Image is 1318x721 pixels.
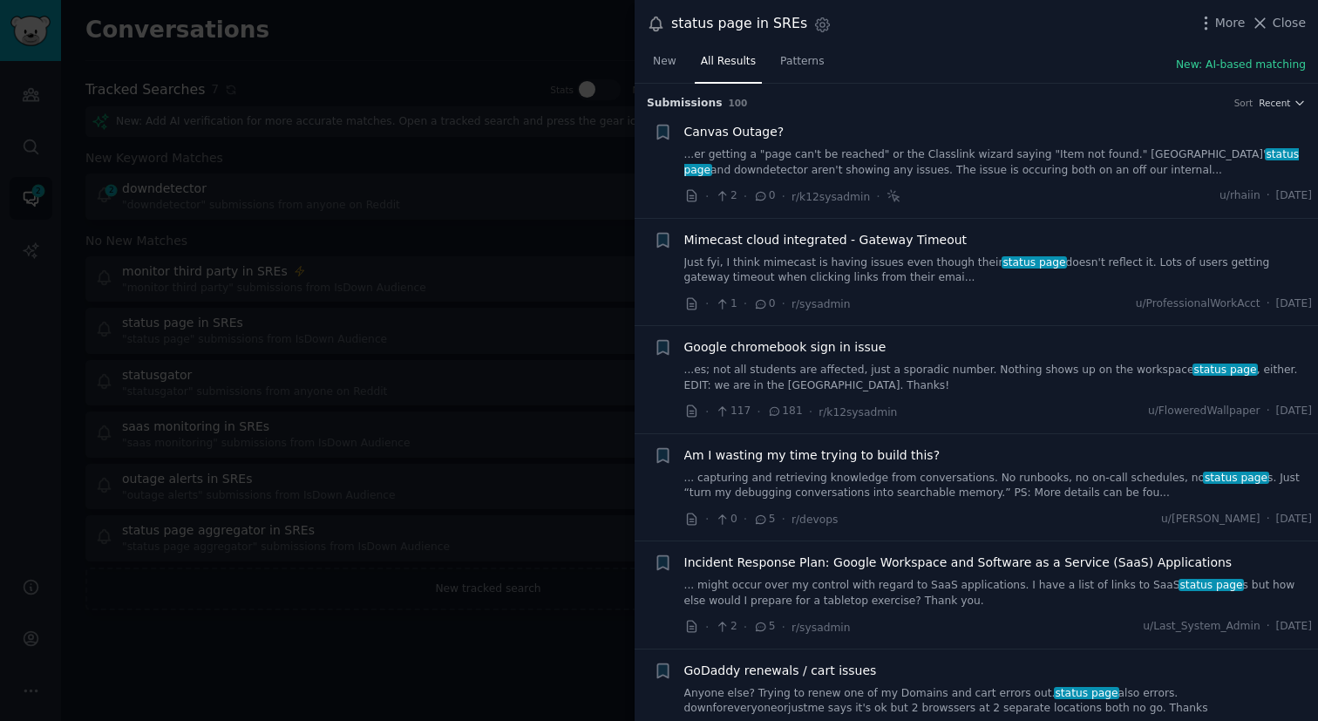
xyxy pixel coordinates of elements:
span: status page [1192,364,1259,376]
span: 5 [753,512,775,527]
span: · [1267,512,1270,527]
span: · [1267,404,1270,419]
a: Mimecast cloud integrated - Gateway Timeout [684,231,968,249]
a: ... might occur over my control with regard to SaaS applications. I have a list of links to SaaSs... [684,578,1313,609]
a: ... capturing and retrieving knowledge from conversations. No runbooks, no on-call schedules, nos... [684,471,1313,501]
span: · [744,295,747,313]
span: status page [1179,579,1245,591]
span: 181 [767,404,803,419]
span: · [876,187,880,206]
button: Recent [1259,97,1306,109]
span: r/sysadmin [791,622,851,634]
span: u/rhaiin [1219,188,1260,204]
span: Submission s [647,96,723,112]
span: u/[PERSON_NAME] [1161,512,1260,527]
span: · [705,510,709,528]
span: status page [1002,256,1068,269]
span: 100 [729,98,748,108]
span: New [653,54,676,70]
span: [DATE] [1276,296,1312,312]
div: status page in SREs [671,13,807,35]
span: More [1215,14,1246,32]
span: · [705,187,709,206]
a: ...es; not all students are affected, just a sporadic number. Nothing shows up on the workspacest... [684,363,1313,393]
span: 0 [753,188,775,204]
a: GoDaddy renewals / cart issues [684,662,877,680]
span: 1 [715,296,737,312]
a: New [647,48,683,84]
span: status page [1054,687,1120,699]
span: r/sysadmin [791,298,851,310]
span: r/k12sysadmin [791,191,870,203]
span: status page [684,148,1300,176]
span: · [782,295,785,313]
a: Am I wasting my time trying to build this? [684,446,941,465]
a: Just fyi, I think mimecast is having issues even though theirstatus pagedoesn't reflect it. Lots ... [684,255,1313,286]
a: All Results [695,48,762,84]
span: u/ProfessionalWorkAcct [1136,296,1260,312]
span: 117 [715,404,751,419]
div: Sort [1234,97,1253,109]
span: [DATE] [1276,404,1312,419]
a: Canvas Outage? [684,123,785,141]
span: [DATE] [1276,188,1312,204]
span: · [1267,188,1270,204]
span: r/devops [791,514,838,526]
a: Incident Response Plan: Google Workspace and Software as a Service (SaaS) Applications [684,554,1233,572]
span: Close [1273,14,1306,32]
span: · [757,403,760,421]
span: · [705,403,709,421]
span: 2 [715,619,737,635]
span: All Results [701,54,756,70]
span: · [744,510,747,528]
a: Patterns [774,48,830,84]
span: · [809,403,812,421]
span: · [782,510,785,528]
span: 2 [715,188,737,204]
span: [DATE] [1276,619,1312,635]
span: r/k12sysadmin [819,406,897,418]
span: Patterns [780,54,824,70]
span: · [744,618,747,636]
span: status page [1203,472,1269,484]
span: · [1267,619,1270,635]
span: [DATE] [1276,512,1312,527]
span: Recent [1259,97,1290,109]
button: New: AI-based matching [1176,58,1306,73]
span: · [705,295,709,313]
button: More [1197,14,1246,32]
span: u/Last_System_Admin [1143,619,1260,635]
span: · [782,187,785,206]
span: 0 [715,512,737,527]
span: · [744,187,747,206]
a: Anyone else? Trying to renew one of my Domains and cart errors out.status pagealso errors. downfo... [684,686,1313,717]
a: ...er getting a "page can't be reached" or the Classlink wizard saying "Item not found." [GEOGRAP... [684,147,1313,178]
a: Google chromebook sign in issue [684,338,887,357]
span: 5 [753,619,775,635]
span: · [782,618,785,636]
button: Close [1251,14,1306,32]
span: 0 [753,296,775,312]
span: · [1267,296,1270,312]
span: · [705,618,709,636]
span: u/FloweredWallpaper [1148,404,1260,419]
